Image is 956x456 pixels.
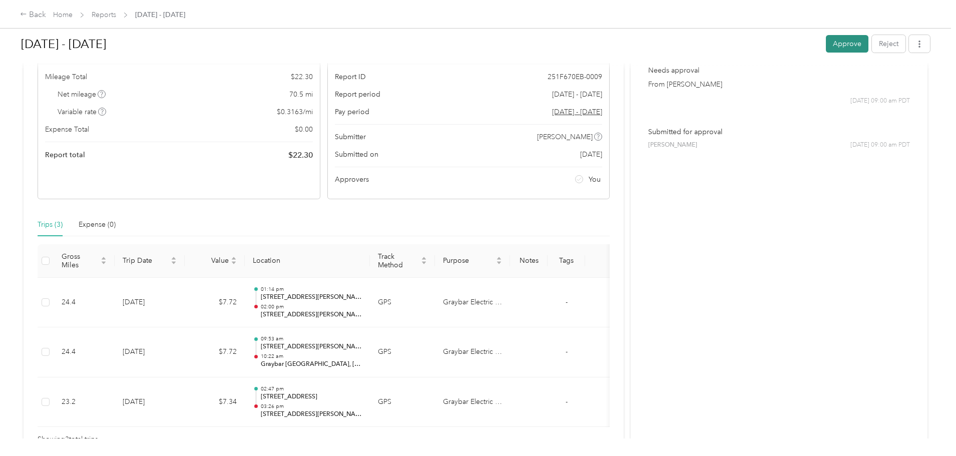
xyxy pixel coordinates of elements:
[648,79,910,90] p: From [PERSON_NAME]
[496,260,502,266] span: caret-down
[261,385,362,392] p: 02:47 pm
[288,149,313,161] span: $ 22.30
[245,244,370,278] th: Location
[261,335,362,342] p: 09:53 am
[38,434,98,445] span: Showing 3 total trips
[548,72,602,82] span: 251F670EB-0009
[335,132,366,142] span: Submitter
[580,149,602,160] span: [DATE]
[261,360,362,369] p: Graybar [GEOGRAPHIC_DATA], [GEOGRAPHIC_DATA]
[589,174,601,185] span: You
[435,278,510,328] td: Graybar Electric Company, Inc
[115,278,185,328] td: [DATE]
[101,255,107,261] span: caret-up
[370,244,435,278] th: Track Method
[101,260,107,266] span: caret-down
[537,132,593,142] span: [PERSON_NAME]
[185,377,245,427] td: $7.34
[79,219,116,230] div: Expense (0)
[277,107,313,117] span: $ 0.3163 / mi
[850,97,910,106] span: [DATE] 09:00 am PDT
[115,377,185,427] td: [DATE]
[261,303,362,310] p: 02:00 pm
[261,403,362,410] p: 03:26 pm
[370,327,435,377] td: GPS
[378,252,419,269] span: Track Method
[62,252,99,269] span: Gross Miles
[548,244,585,278] th: Tags
[20,9,46,21] div: Back
[261,342,362,351] p: [STREET_ADDRESS][PERSON_NAME]
[335,149,378,160] span: Submitted on
[261,410,362,419] p: [STREET_ADDRESS][PERSON_NAME]
[335,89,380,100] span: Report period
[54,244,115,278] th: Gross Miles
[421,255,427,261] span: caret-up
[872,35,905,53] button: Reject
[115,244,185,278] th: Trip Date
[261,353,362,360] p: 10:22 am
[261,286,362,293] p: 01:14 pm
[45,124,89,135] span: Expense Total
[850,141,910,150] span: [DATE] 09:00 am PDT
[566,298,568,306] span: -
[435,377,510,427] td: Graybar Electric Company, Inc
[171,255,177,261] span: caret-up
[295,124,313,135] span: $ 0.00
[566,397,568,406] span: -
[552,107,602,117] span: Go to pay period
[370,377,435,427] td: GPS
[289,89,313,100] span: 70.5 mi
[115,327,185,377] td: [DATE]
[38,219,63,230] div: Trips (3)
[193,256,229,265] span: Value
[566,347,568,356] span: -
[335,72,366,82] span: Report ID
[45,150,85,160] span: Report total
[54,377,115,427] td: 23.2
[335,107,369,117] span: Pay period
[21,32,819,56] h1: Jul 1 - 31, 2025
[900,400,956,456] iframe: Everlance-gr Chat Button Frame
[58,107,107,117] span: Variable rate
[552,89,602,100] span: [DATE] - [DATE]
[185,244,245,278] th: Value
[648,141,697,150] span: [PERSON_NAME]
[261,310,362,319] p: [STREET_ADDRESS][PERSON_NAME]
[185,327,245,377] td: $7.72
[291,72,313,82] span: $ 22.30
[443,256,494,265] span: Purpose
[231,260,237,266] span: caret-down
[435,244,510,278] th: Purpose
[185,278,245,328] td: $7.72
[510,244,548,278] th: Notes
[171,260,177,266] span: caret-down
[496,255,502,261] span: caret-up
[53,11,73,19] a: Home
[123,256,169,265] span: Trip Date
[58,89,106,100] span: Net mileage
[54,278,115,328] td: 24.4
[261,392,362,401] p: [STREET_ADDRESS]
[54,327,115,377] td: 24.4
[435,327,510,377] td: Graybar Electric Company, Inc
[231,255,237,261] span: caret-up
[826,35,868,53] button: Approve
[45,72,87,82] span: Mileage Total
[135,10,185,20] span: [DATE] - [DATE]
[648,127,910,137] p: Submitted for approval
[335,174,369,185] span: Approvers
[370,278,435,328] td: GPS
[421,260,427,266] span: caret-down
[261,293,362,302] p: [STREET_ADDRESS][PERSON_NAME]
[92,11,116,19] a: Reports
